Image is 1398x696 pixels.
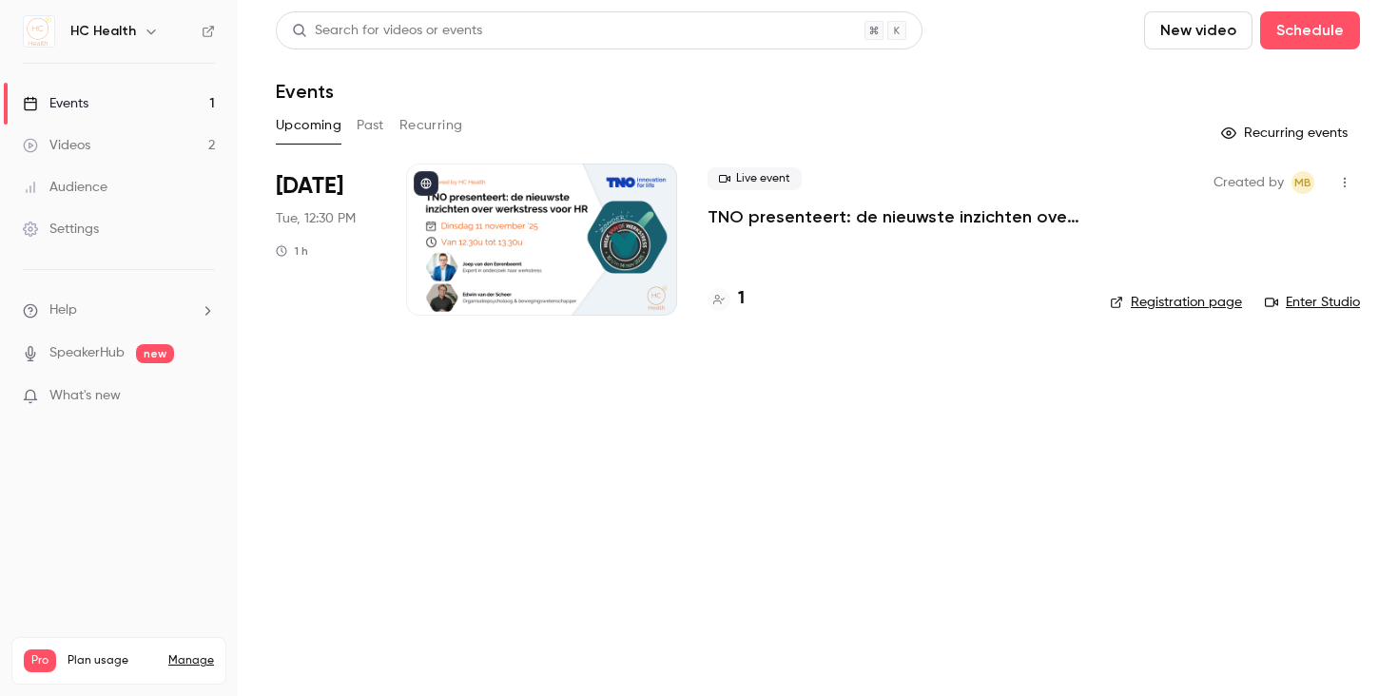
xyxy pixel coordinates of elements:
h6: HC Health [70,22,136,41]
a: Registration page [1110,293,1242,312]
span: Live event [708,167,802,190]
button: Recurring [399,110,463,141]
a: 1 [708,286,745,312]
h4: 1 [738,286,745,312]
div: Nov 11 Tue, 12:30 PM (Europe/Amsterdam) [276,164,376,316]
button: Past [357,110,384,141]
div: Settings [23,220,99,239]
div: Events [23,94,88,113]
div: 1 h [276,243,308,259]
button: New video [1144,11,1252,49]
a: Manage [168,653,214,668]
span: Plan usage [68,653,157,668]
div: Search for videos or events [292,21,482,41]
span: Pro [24,649,56,672]
h1: Events [276,80,334,103]
div: Videos [23,136,90,155]
a: Enter Studio [1265,293,1360,312]
button: Schedule [1260,11,1360,49]
span: Help [49,300,77,320]
a: TNO presenteert: de nieuwste inzichten over werkstress voor HR [708,205,1079,228]
img: HC Health [24,16,54,47]
div: Audience [23,178,107,197]
button: Upcoming [276,110,341,141]
span: MB [1294,171,1311,194]
button: Recurring events [1213,118,1360,148]
a: SpeakerHub [49,343,125,363]
span: Maya Bertolino [1291,171,1314,194]
span: [DATE] [276,171,343,202]
span: Tue, 12:30 PM [276,209,356,228]
span: Created by [1214,171,1284,194]
span: new [136,344,174,363]
span: What's new [49,386,121,406]
li: help-dropdown-opener [23,300,215,320]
